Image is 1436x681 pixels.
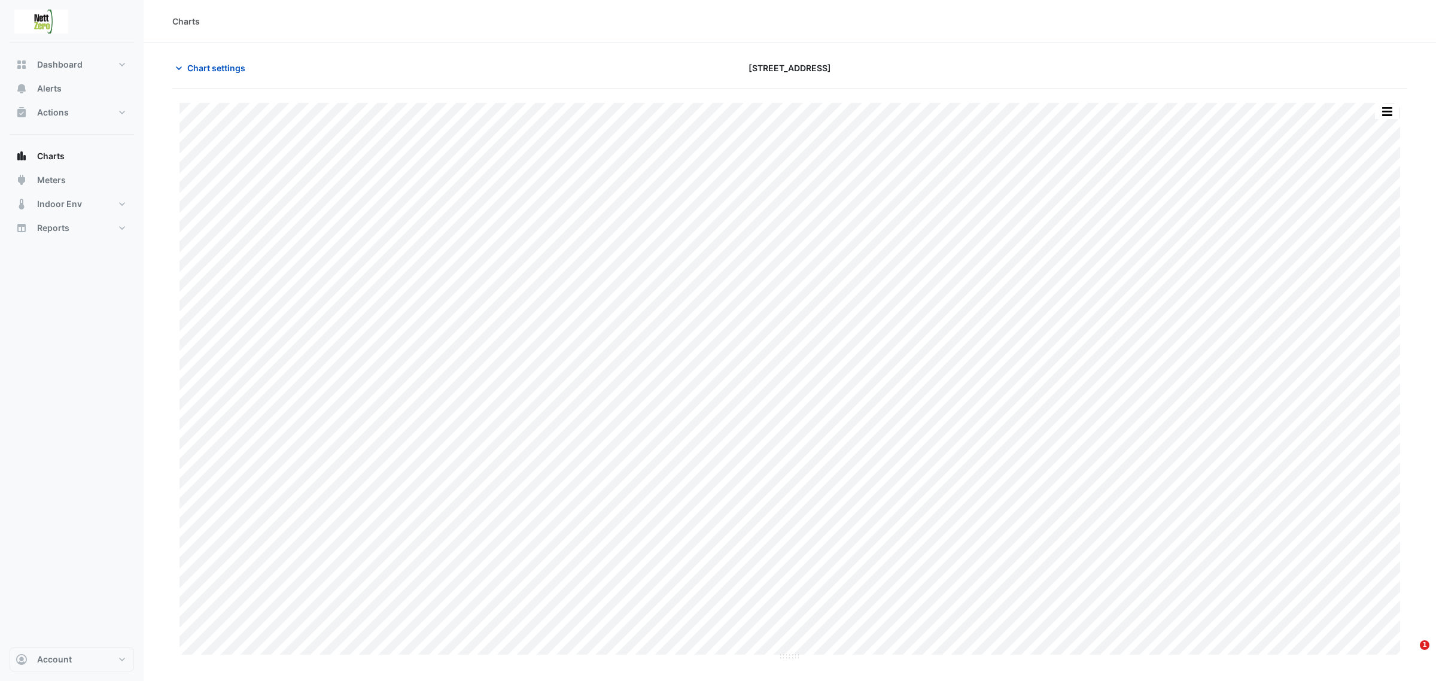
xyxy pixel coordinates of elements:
[37,174,66,186] span: Meters
[37,150,65,162] span: Charts
[10,192,134,216] button: Indoor Env
[1395,640,1424,669] iframe: Intercom live chat
[10,216,134,240] button: Reports
[16,59,28,71] app-icon: Dashboard
[37,222,69,234] span: Reports
[10,647,134,671] button: Account
[10,144,134,168] button: Charts
[16,150,28,162] app-icon: Charts
[187,62,245,74] span: Chart settings
[1375,104,1399,119] button: More Options
[172,15,200,28] div: Charts
[16,83,28,95] app-icon: Alerts
[16,198,28,210] app-icon: Indoor Env
[10,53,134,77] button: Dashboard
[37,83,62,95] span: Alerts
[10,101,134,124] button: Actions
[37,198,82,210] span: Indoor Env
[749,62,831,74] span: [STREET_ADDRESS]
[10,77,134,101] button: Alerts
[37,59,83,71] span: Dashboard
[16,174,28,186] app-icon: Meters
[37,653,72,665] span: Account
[172,57,253,78] button: Chart settings
[1420,640,1429,650] span: 1
[10,168,134,192] button: Meters
[37,107,69,118] span: Actions
[16,222,28,234] app-icon: Reports
[14,10,68,34] img: Company Logo
[16,107,28,118] app-icon: Actions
